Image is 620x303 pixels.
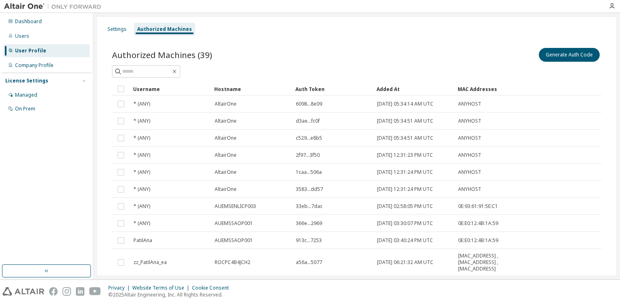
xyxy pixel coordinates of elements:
[133,101,150,107] span: * (ANY)
[133,169,150,175] span: * (ANY)
[133,118,150,124] span: * (ANY)
[296,203,323,210] span: 33eb...7dac
[458,169,481,175] span: ANYHOST
[296,237,322,244] span: 913c...7253
[137,26,192,32] div: Authorized Machines
[215,203,256,210] span: AUEMSENLICP003
[133,220,150,227] span: * (ANY)
[458,135,481,141] span: ANYHOST
[215,101,237,107] span: AltairOne
[62,287,71,296] img: instagram.svg
[377,169,433,175] span: [DATE] 12:31:24 PM UTC
[539,48,600,62] button: Generate Auth Code
[214,82,289,95] div: Hostname
[133,186,150,193] span: * (ANY)
[112,49,212,61] span: Authorized Machines (39)
[15,48,46,54] div: User Profile
[377,203,433,210] span: [DATE] 02:58:05 PM UTC
[215,237,253,244] span: AUEMSSAOP001
[377,220,433,227] span: [DATE] 03:30:07 PM UTC
[377,152,433,158] span: [DATE] 12:31:23 PM UTC
[458,82,512,95] div: MAC Addresses
[2,287,44,296] img: altair_logo.svg
[108,26,127,32] div: Settings
[458,203,498,210] span: 0E:93:61:91:5E:C1
[296,186,323,193] span: 3583...dd57
[458,152,481,158] span: ANYHOST
[215,135,237,141] span: AltairOne
[377,186,433,193] span: [DATE] 12:31:24 PM UTC
[458,186,481,193] span: ANYHOST
[15,92,37,98] div: Managed
[377,82,451,95] div: Added At
[89,287,101,296] img: youtube.svg
[458,237,498,244] span: 0E:E0:12:4B:1A:59
[4,2,105,11] img: Altair One
[377,259,433,266] span: [DATE] 06:21:32 AM UTC
[215,220,253,227] span: AUEMSSAOP001
[458,118,481,124] span: ANYHOST
[133,237,152,244] span: PatilAna
[295,82,370,95] div: Auth Token
[215,169,237,175] span: AltairOne
[76,287,84,296] img: linkedin.svg
[5,78,48,84] div: License Settings
[15,18,42,25] div: Dashboard
[215,259,250,266] span: ROCPC4B4JCH2
[108,285,132,291] div: Privacy
[377,101,433,107] span: [DATE] 05:34:14 AM UTC
[296,101,322,107] span: 6098...8e09
[133,82,208,95] div: Username
[15,62,54,69] div: Company Profile
[296,259,322,266] span: a56a...5077
[215,186,237,193] span: AltairOne
[15,33,29,39] div: Users
[377,237,433,244] span: [DATE] 03:40:24 PM UTC
[132,285,192,291] div: Website Terms of Use
[458,220,498,227] span: 0E:E0:12:4B:1A:59
[296,169,322,175] span: 1caa...506a
[133,152,150,158] span: * (ANY)
[377,135,433,141] span: [DATE] 05:34:51 AM UTC
[133,203,150,210] span: * (ANY)
[296,152,320,158] span: 2f97...3f50
[49,287,58,296] img: facebook.svg
[215,118,237,124] span: AltairOne
[296,220,322,227] span: 366e...2969
[377,118,433,124] span: [DATE] 05:34:51 AM UTC
[296,135,322,141] span: c529...e8b5
[296,118,320,124] span: d3ae...fc0f
[133,135,150,141] span: * (ANY)
[108,291,234,298] p: © 2025 Altair Engineering, Inc. All Rights Reserved.
[133,259,167,266] span: zz_PatilAna_ea
[192,285,234,291] div: Cookie Consent
[458,253,512,272] span: [MAC_ADDRESS] , [MAC_ADDRESS] , [MAC_ADDRESS]
[215,152,237,158] span: AltairOne
[15,106,35,112] div: On Prem
[458,101,481,107] span: ANYHOST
